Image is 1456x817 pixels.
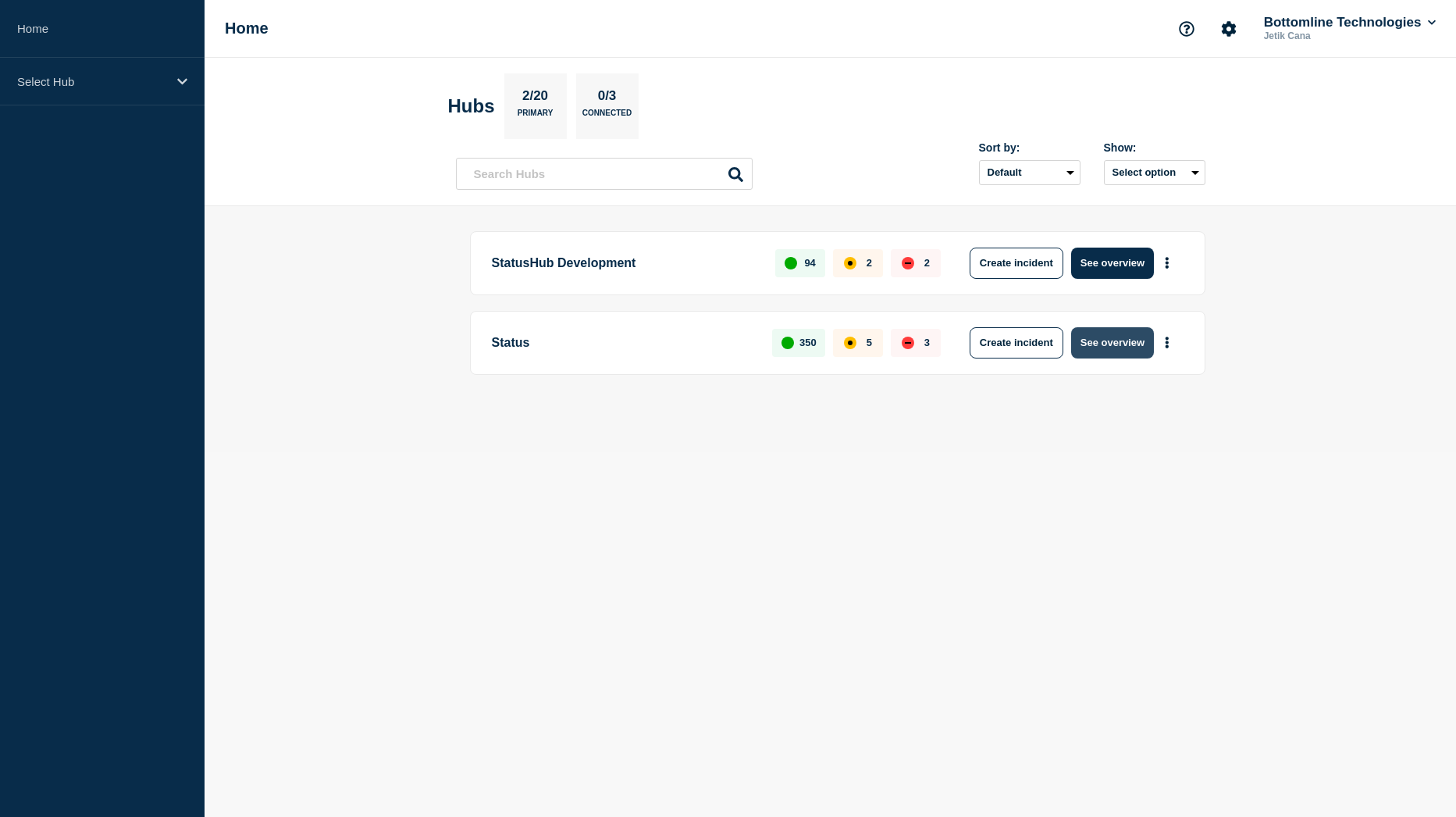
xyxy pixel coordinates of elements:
[1071,327,1154,359] button: See overview
[1261,15,1439,30] button: Bottomline Technologies
[867,337,872,348] p: 5
[867,257,872,269] p: 2
[1157,248,1177,277] button: More actions
[225,20,269,37] h1: Home
[979,160,1080,185] select: Sort by
[448,95,495,117] h2: Hubs
[799,337,817,348] p: 350
[902,257,914,269] div: down
[970,327,1063,359] button: Create incident
[924,337,930,348] p: 3
[582,109,632,125] p: Connected
[1170,12,1203,45] button: Support
[518,109,554,125] p: Primary
[1104,160,1205,185] button: Select option
[844,337,856,349] div: affected
[804,257,815,269] p: 94
[1261,30,1423,41] p: Jetik Cana
[781,337,794,349] div: up
[1212,12,1245,45] button: Account settings
[1157,328,1177,357] button: More actions
[785,257,797,269] div: up
[17,75,167,88] p: Select Hub
[492,248,758,279] p: StatusHub Development
[456,158,753,190] input: Search Hubs
[1104,141,1205,154] div: Show:
[970,248,1063,279] button: Create incident
[516,88,554,109] p: 2/20
[1071,248,1154,279] button: See overview
[844,257,856,269] div: affected
[592,88,622,109] p: 0/3
[902,337,914,349] div: down
[924,257,930,269] p: 2
[492,327,755,359] p: Status
[979,141,1080,154] div: Sort by:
